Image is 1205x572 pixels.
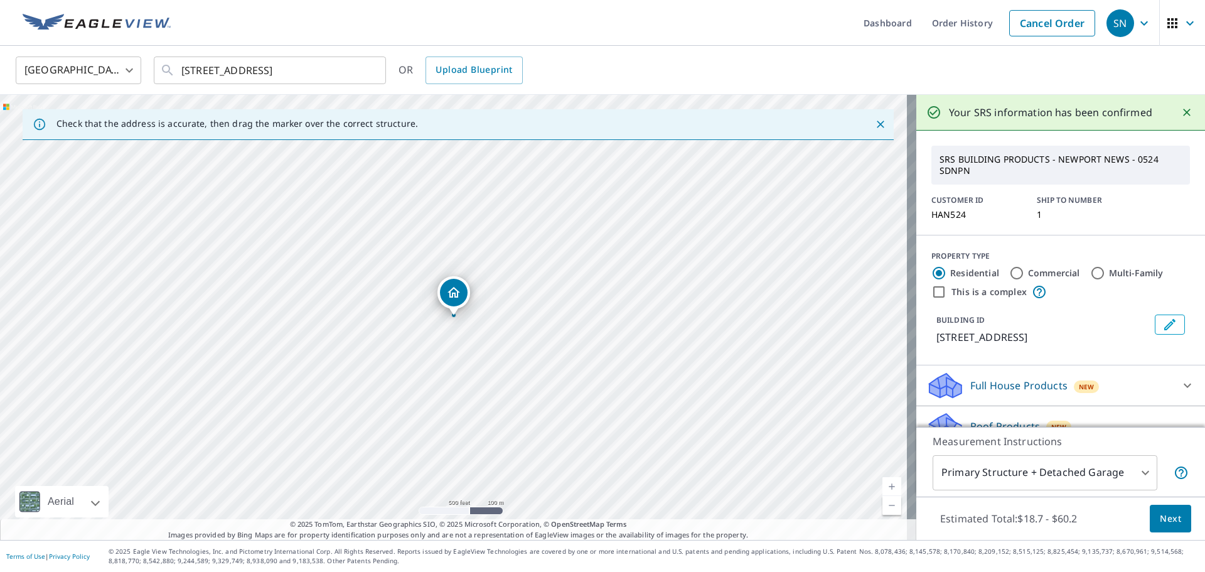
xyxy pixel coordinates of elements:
[1028,267,1080,279] label: Commercial
[1174,465,1189,480] span: Your report will include the primary structure and a detached garage if one exists.
[290,519,627,530] span: © 2025 TomTom, Earthstar Geographics SIO, © 2025 Microsoft Corporation, ©
[56,118,418,129] p: Check that the address is accurate, then drag the marker over the correct structure.
[931,251,1190,262] div: PROPERTY TYPE
[551,519,604,529] a: OpenStreetMap
[951,286,1027,298] label: This is a complex
[936,330,1150,345] p: [STREET_ADDRESS]
[970,378,1068,393] p: Full House Products
[882,477,901,496] a: Current Level 16, Zoom In
[49,552,90,561] a: Privacy Policy
[44,486,78,517] div: Aerial
[606,519,627,529] a: Terms
[931,210,1022,220] p: HAN524
[16,53,141,88] div: [GEOGRAPHIC_DATA]
[23,14,171,33] img: EV Logo
[1037,210,1127,220] p: 1
[1106,9,1134,37] div: SN
[1155,315,1185,335] button: Edit building 1
[949,105,1152,120] p: Your SRS information has been confirmed
[15,486,109,517] div: Aerial
[1109,267,1164,279] label: Multi-Family
[181,53,360,88] input: Search by address or latitude-longitude
[6,552,45,561] a: Terms of Use
[872,116,889,132] button: Close
[933,434,1189,449] p: Measurement Instructions
[1009,10,1095,36] a: Cancel Order
[1037,195,1127,206] p: SHIP TO NUMBER
[930,505,1087,532] p: Estimated Total: $18.7 - $60.2
[399,57,523,84] div: OR
[1079,382,1095,392] span: New
[6,553,90,560] p: |
[936,315,985,325] p: BUILDING ID
[1160,511,1181,527] span: Next
[931,195,1022,206] p: CUSTOMER ID
[882,496,901,515] a: Current Level 16, Zoom Out
[926,411,1195,460] div: Roof ProductsNewPremium with Regular Delivery
[950,267,999,279] label: Residential
[426,57,522,84] a: Upload Blueprint
[437,276,470,315] div: Dropped pin, building 1, Residential property, 532 Warhawks Rd Chesapeake, VA 23322
[1051,422,1067,432] span: New
[109,547,1199,566] p: © 2025 Eagle View Technologies, Inc. and Pictometry International Corp. All Rights Reserved. Repo...
[933,455,1157,490] div: Primary Structure + Detached Garage
[436,62,512,78] span: Upload Blueprint
[926,370,1195,401] div: Full House ProductsNew
[970,419,1040,434] p: Roof Products
[1150,505,1191,533] button: Next
[1179,104,1195,121] button: Close
[935,149,1187,181] p: SRS BUILDING PRODUCTS - NEWPORT NEWS - 0524 SDNPN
